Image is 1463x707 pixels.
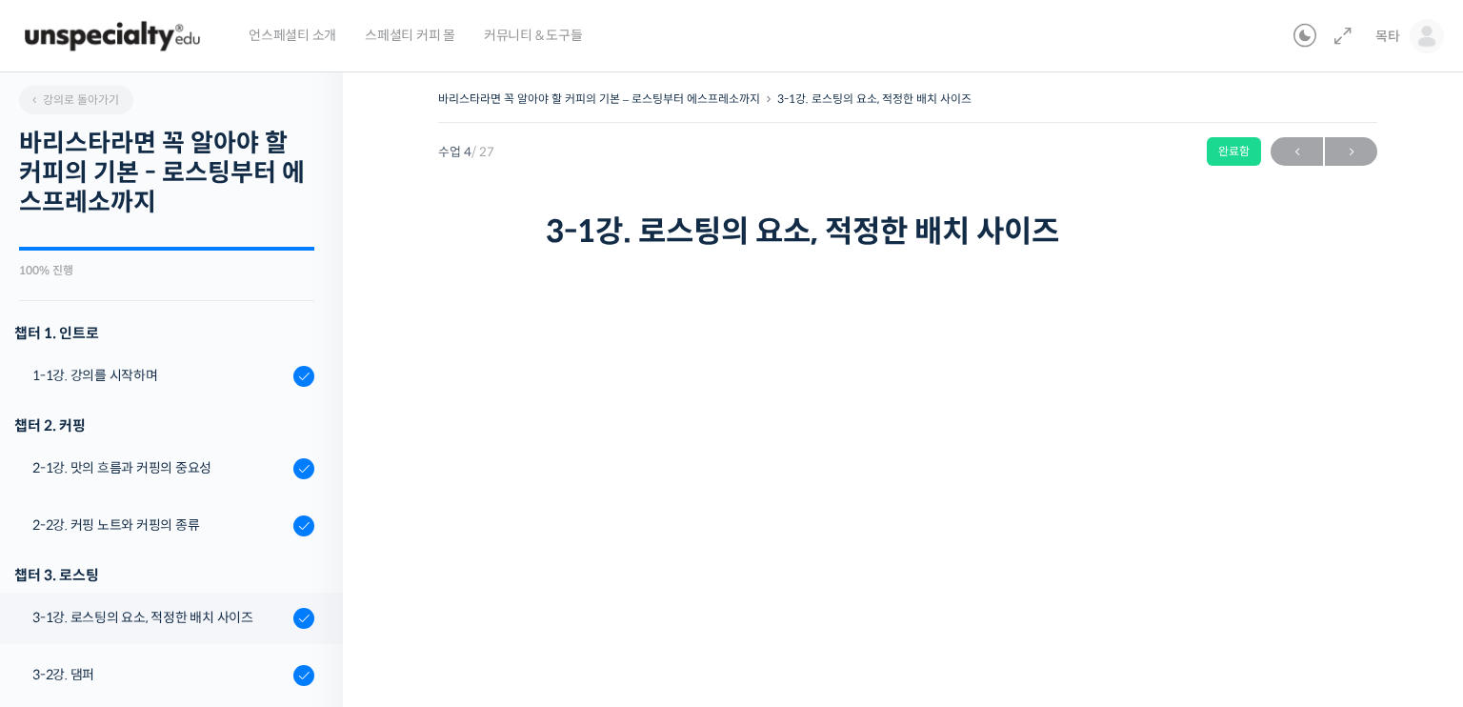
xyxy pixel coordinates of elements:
[14,413,314,438] div: 챕터 2. 커핑
[438,91,760,106] a: 바리스타라면 꼭 알아야 할 커피의 기본 – 로스팅부터 에스프레소까지
[471,144,494,160] span: / 27
[19,86,133,114] a: 강의로 돌아가기
[32,664,288,685] div: 3-2강. 댐퍼
[14,562,314,588] div: 챕터 3. 로스팅
[32,457,288,478] div: 2-1강. 맛의 흐름과 커핑의 중요성
[1207,137,1261,166] div: 완료함
[1325,139,1377,165] span: →
[777,91,972,106] a: 3-1강. 로스팅의 요소, 적정한 배치 사이즈
[19,129,314,218] h2: 바리스타라면 꼭 알아야 할 커피의 기본 - 로스팅부터 에스프레소까지
[1271,139,1323,165] span: ←
[29,92,119,107] span: 강의로 돌아가기
[1271,137,1323,166] a: ←이전
[1375,28,1400,45] span: 목타
[546,213,1270,250] h1: 3-1강. 로스팅의 요소, 적정한 배치 사이즈
[32,515,288,535] div: 2-2강. 커핑 노트와 커핑의 종류
[14,320,314,346] h3: 챕터 1. 인트로
[32,607,288,628] div: 3-1강. 로스팅의 요소, 적정한 배치 사이즈
[1325,137,1377,166] a: 다음→
[32,365,288,386] div: 1-1강. 강의를 시작하며
[19,265,314,276] div: 100% 진행
[438,146,494,158] span: 수업 4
